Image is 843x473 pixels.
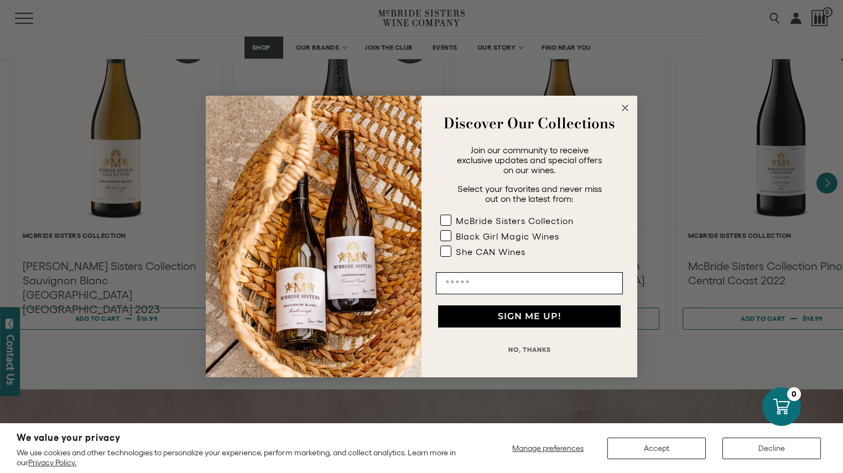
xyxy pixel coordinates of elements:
span: Join our community to receive exclusive updates and special offers on our wines. [457,145,602,175]
button: Accept [607,438,706,459]
div: Black Girl Magic Wines [456,231,559,241]
img: 42653730-7e35-4af7-a99d-12bf478283cf.jpeg [206,96,421,377]
button: Close dialog [618,101,632,115]
div: 0 [787,387,801,401]
a: Privacy Policy. [28,458,76,467]
span: Select your favorites and never miss out on the latest from: [457,184,602,204]
strong: Discover Our Collections [444,112,615,134]
div: McBride Sisters Collection [456,216,574,226]
input: Email [436,272,623,294]
div: She CAN Wines [456,247,525,257]
p: We use cookies and other technologies to personalize your experience, perform marketing, and coll... [17,448,465,467]
button: NO, THANKS [436,339,623,361]
h2: We value your privacy [17,433,465,443]
button: Decline [722,438,821,459]
span: Manage preferences [512,444,584,453]
button: Manage preferences [506,438,591,459]
button: SIGN ME UP! [438,305,621,328]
